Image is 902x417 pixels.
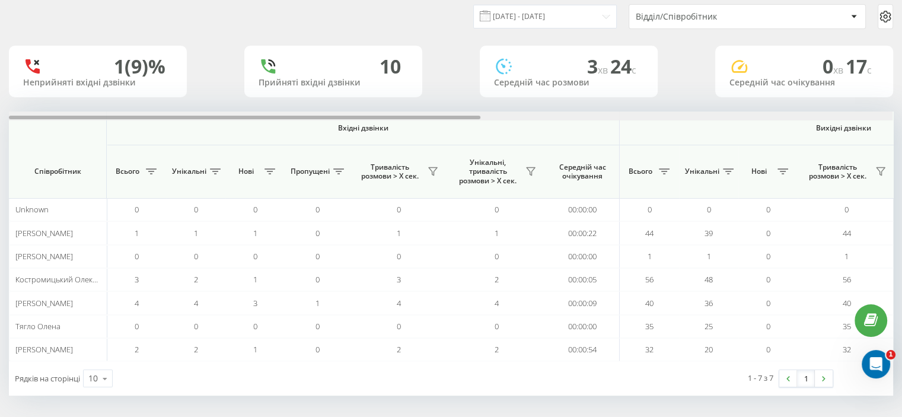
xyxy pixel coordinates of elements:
[194,298,198,308] span: 4
[23,78,173,88] div: Неприйняті вхідні дзвінки
[833,63,846,77] span: хв
[648,204,652,215] span: 0
[744,167,774,176] span: Нові
[797,370,815,387] a: 1
[397,204,401,215] span: 0
[867,63,872,77] span: c
[823,53,846,79] span: 0
[645,344,654,355] span: 32
[862,350,890,378] iframe: Intercom live chat
[766,298,770,308] span: 0
[495,228,499,238] span: 1
[15,344,73,355] span: [PERSON_NAME]
[495,204,499,215] span: 0
[138,123,588,133] span: Вхідні дзвінки
[15,298,73,308] span: [PERSON_NAME]
[705,228,713,238] span: 39
[315,344,320,355] span: 0
[546,245,620,268] td: 00:00:00
[315,321,320,332] span: 0
[135,321,139,332] span: 0
[495,344,499,355] span: 2
[494,78,643,88] div: Середній час розмови
[843,228,851,238] span: 44
[495,274,499,285] span: 2
[495,298,499,308] span: 4
[315,228,320,238] span: 0
[843,274,851,285] span: 56
[843,298,851,308] span: 40
[135,251,139,262] span: 0
[587,53,610,79] span: 3
[886,350,895,359] span: 1
[253,298,257,308] span: 3
[113,167,142,176] span: Всього
[766,251,770,262] span: 0
[253,321,257,332] span: 0
[231,167,261,176] span: Нові
[707,204,711,215] span: 0
[626,167,655,176] span: Всього
[194,204,198,215] span: 0
[253,228,257,238] span: 1
[843,321,851,332] span: 35
[15,321,60,332] span: Тягло Олена
[546,268,620,291] td: 00:00:05
[356,163,424,181] span: Тривалість розмови > Х сек.
[172,167,206,176] span: Унікальні
[194,228,198,238] span: 1
[253,204,257,215] span: 0
[645,274,654,285] span: 56
[598,63,610,77] span: хв
[705,274,713,285] span: 48
[766,204,770,215] span: 0
[194,274,198,285] span: 2
[315,204,320,215] span: 0
[397,321,401,332] span: 0
[194,321,198,332] span: 0
[766,321,770,332] span: 0
[843,344,851,355] span: 32
[546,198,620,221] td: 00:00:00
[766,274,770,285] span: 0
[259,78,408,88] div: Прийняті вхідні дзвінки
[546,315,620,338] td: 00:00:00
[15,274,114,285] span: Костромицький Олександр
[645,321,654,332] span: 35
[766,228,770,238] span: 0
[648,251,652,262] span: 1
[748,372,773,384] div: 1 - 7 з 7
[397,228,401,238] span: 1
[135,344,139,355] span: 2
[19,167,96,176] span: Співробітник
[291,167,330,176] span: Пропущені
[194,344,198,355] span: 2
[705,321,713,332] span: 25
[546,221,620,244] td: 00:00:22
[15,204,49,215] span: Unknown
[194,251,198,262] span: 0
[804,163,872,181] span: Тривалість розмови > Х сек.
[15,373,80,384] span: Рядків на сторінці
[315,298,320,308] span: 1
[495,251,499,262] span: 0
[554,163,610,181] span: Середній час очікування
[135,204,139,215] span: 0
[844,251,849,262] span: 1
[766,344,770,355] span: 0
[253,251,257,262] span: 0
[685,167,719,176] span: Унікальні
[546,291,620,314] td: 00:00:09
[645,228,654,238] span: 44
[636,12,777,22] div: Відділ/Співробітник
[397,344,401,355] span: 2
[705,344,713,355] span: 20
[397,298,401,308] span: 4
[397,274,401,285] span: 3
[315,251,320,262] span: 0
[135,274,139,285] span: 3
[705,298,713,308] span: 36
[135,228,139,238] span: 1
[315,274,320,285] span: 0
[397,251,401,262] span: 0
